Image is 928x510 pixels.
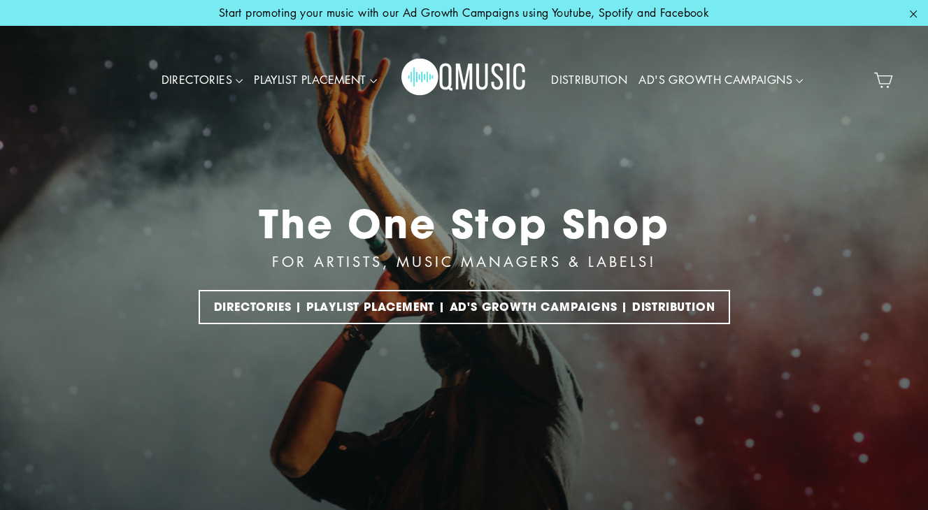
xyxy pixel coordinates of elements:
[248,64,383,96] a: PLAYLIST PLACEMENT
[259,200,670,247] div: The One Stop Shop
[545,64,633,96] a: DISTRIBUTION
[156,64,249,96] a: DIRECTORIES
[199,290,731,324] a: DIRECTORIES | PLAYLIST PLACEMENT | AD'S GROWTH CAMPAIGNS | DISTRIBUTION
[272,250,657,272] div: FOR ARTISTS, MUSIC MANAGERS & LABELS!
[401,49,527,112] img: Q Music Promotions
[113,40,816,122] div: Primary
[633,64,808,96] a: AD'S GROWTH CAMPAIGNS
